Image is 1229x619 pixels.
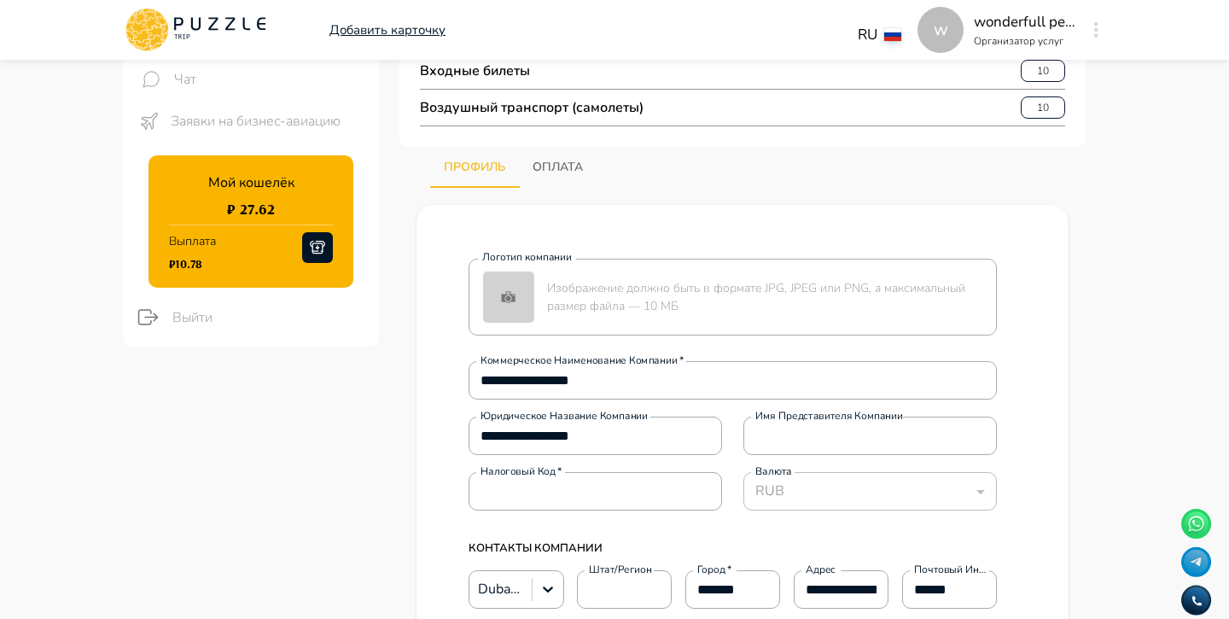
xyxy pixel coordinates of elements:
label: Почтовый индекс [914,563,988,577]
div: basic tabs example [430,147,1086,188]
a: Добавить карточку [329,20,446,40]
label: Город [697,563,731,577]
label: Логотип компании [478,246,576,269]
p: RU [858,24,877,46]
label: Штат/регион [589,563,652,577]
p: Изображение должно быть в формате JPG, JPEG или PNG, а максимальный размер файла — 10 МБ [547,279,975,315]
span: Чат [174,69,365,90]
button: Оплата [519,147,597,188]
img: lang [884,28,901,41]
button: sidebar icons [137,108,162,134]
p: Мой кошелёк [208,172,294,193]
label: Юридическое название компании [481,409,648,423]
label: Имя представителя компании [755,409,903,423]
p: wonderfull peace [974,11,1076,33]
label: Адрес [806,563,836,577]
p: 10 [1037,100,1049,115]
h1: ₽10.78 [169,257,216,271]
label: Валюта [755,464,792,479]
label: Коммерческое наименование компании [481,353,684,368]
button: Профиль [430,147,519,188]
p: Организатор услуг [974,33,1076,49]
p: Входные билеты [420,61,530,81]
button: sidebar icons [137,65,166,94]
span: Заявки на бизнес-авиацию [171,111,365,131]
button: logout [132,301,164,333]
div: w [917,7,964,53]
p: Воздушный транспорт (самолеты) [420,97,644,118]
div: sidebar iconsЗаявки на бизнес-авиацию [123,101,379,142]
div: logoutВыйти [119,295,379,340]
p: 10 [1037,63,1049,79]
h1: ₽ 27.62 [227,200,275,218]
p: КОНТАКТЫ КОМПАНИИ [469,528,997,570]
p: Выплата [169,225,216,257]
div: RUB [743,475,997,509]
span: Выйти [172,307,365,328]
label: Налоговый код [481,464,562,479]
div: sidebar iconsЧат [123,58,379,101]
